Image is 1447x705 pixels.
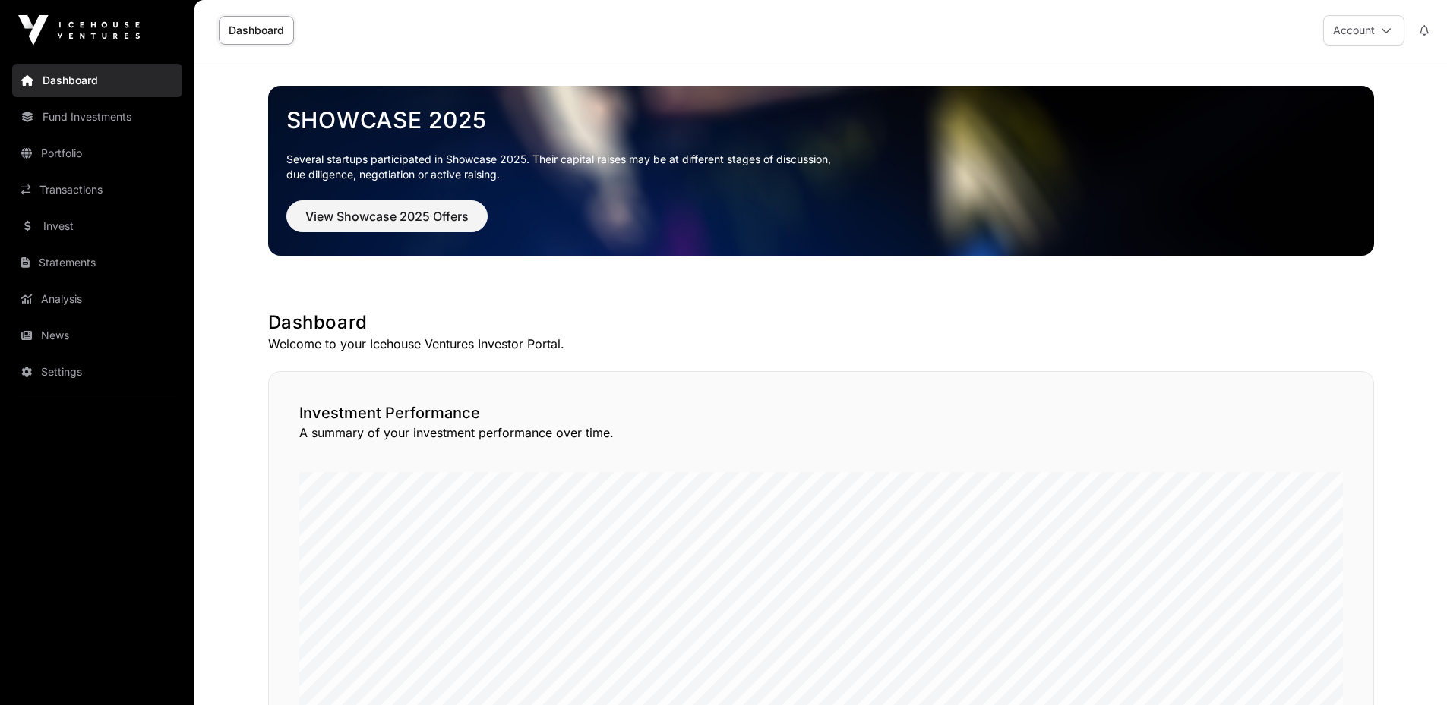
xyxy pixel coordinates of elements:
a: Transactions [12,173,182,206]
h2: Investment Performance [299,402,1343,423]
a: Statements [12,246,182,279]
a: View Showcase 2025 Offers [286,216,488,231]
a: Fund Investments [12,100,182,134]
a: Analysis [12,282,182,316]
p: Welcome to your Icehouse Ventures Investor Portal. [268,335,1374,353]
a: News [12,319,182,352]
img: Icehouse Ventures Logo [18,15,140,46]
a: Settings [12,355,182,389]
a: Dashboard [12,64,182,97]
p: A summary of your investment performance over time. [299,423,1343,442]
a: Invest [12,209,182,243]
button: View Showcase 2025 Offers [286,200,488,232]
a: Dashboard [219,16,294,45]
p: Several startups participated in Showcase 2025. Their capital raises may be at different stages o... [286,152,1356,182]
span: View Showcase 2025 Offers [305,207,469,225]
a: Showcase 2025 [286,106,1356,134]
a: Portfolio [12,137,182,170]
img: Showcase 2025 [268,86,1374,256]
h1: Dashboard [268,310,1374,335]
button: Account [1323,15,1404,46]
